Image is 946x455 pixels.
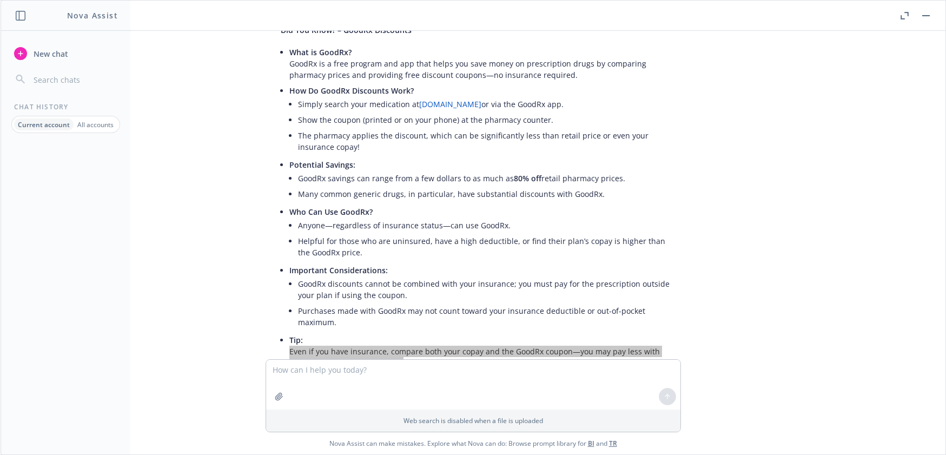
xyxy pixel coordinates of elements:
span: Nova Assist can make mistakes. Explore what Nova can do: Browse prompt library for and [329,432,617,454]
a: TR [609,439,617,448]
p: GoodRx is a free program and app that helps you save money on prescription drugs by comparing pha... [289,47,674,81]
span: How Do GoodRx Discounts Work? [289,85,414,96]
p: Web search is disabled when a file is uploaded [273,416,674,425]
a: BI [588,439,594,448]
li: The pharmacy applies the discount, which can be significantly less than retail price or even your... [298,128,674,155]
h1: Nova Assist [67,10,118,21]
button: New chat [10,44,122,63]
div: Chat History [1,102,130,111]
span: Did You Know? – GoodRx Discounts [281,25,412,35]
li: Anyone—regardless of insurance status—can use GoodRx. [298,217,674,233]
span: Who Can Use GoodRx? [289,207,373,217]
li: Many common generic drugs, in particular, have substantial discounts with GoodRx. [298,186,674,202]
a: [DOMAIN_NAME] [419,99,481,109]
span: 80% off [514,173,541,183]
input: Search chats [31,72,117,87]
li: GoodRx savings can range from a few dollars to as much as retail pharmacy prices. [298,170,674,186]
span: Potential Savings: [289,160,355,170]
li: Show the coupon (printed or on your phone) at the pharmacy counter. [298,112,674,128]
span: What is GoodRx? [289,47,352,57]
li: Purchases made with GoodRx may not count toward your insurance deductible or out-of-pocket maximum. [298,303,674,330]
span: Tip: [289,335,303,345]
p: Current account [18,120,70,129]
li: GoodRx discounts cannot be combined with your insurance; you must pay for the prescription outsid... [298,276,674,303]
span: Important Considerations: [289,265,388,275]
li: Helpful for those who are uninsured, have a high deductible, or find their plan’s copay is higher... [298,233,674,260]
p: Even if you have insurance, compare both your copay and the GoodRx coupon—you may pay less with G... [289,334,674,368]
span: New chat [31,48,68,60]
p: All accounts [77,120,114,129]
li: Simply search your medication at or via the GoodRx app. [298,96,674,112]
